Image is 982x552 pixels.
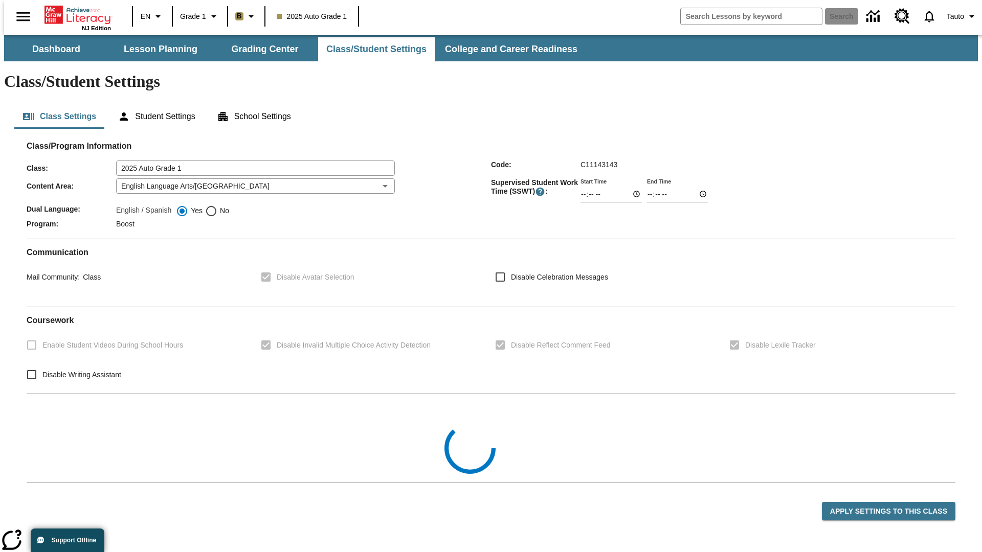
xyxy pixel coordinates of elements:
label: End Time [647,177,671,185]
span: Disable Lexile Tracker [745,340,816,351]
span: Disable Reflect Comment Feed [511,340,611,351]
span: Grade 1 [180,11,206,22]
span: Enable Student Videos During School Hours [42,340,183,351]
span: Yes [188,205,203,216]
span: B [237,10,242,22]
span: Program : [27,220,116,228]
button: Grading Center [214,37,316,61]
div: English Language Arts/[GEOGRAPHIC_DATA] [116,178,395,194]
a: Notifications [916,3,943,30]
label: Start Time [581,177,607,185]
div: Class Collections [27,402,955,474]
button: Apply Settings to this Class [822,502,955,521]
span: Mail Community : [27,273,80,281]
input: Class [116,160,395,176]
button: Boost Class color is light brown. Change class color [231,7,261,26]
span: Boost [116,220,135,228]
button: Grade: Grade 1, Select a grade [176,7,224,26]
span: Dual Language : [27,205,116,213]
span: 2025 Auto Grade 1 [277,11,347,22]
div: SubNavbar [4,35,978,61]
span: Code : [491,160,581,169]
button: School Settings [209,104,299,129]
a: Data Center [860,3,888,31]
button: College and Career Readiness [437,37,586,61]
button: Student Settings [109,104,203,129]
span: EN [141,11,150,22]
span: No [217,205,229,216]
button: Lesson Planning [109,37,212,61]
div: Home [44,4,111,31]
span: C11143143 [581,160,617,169]
span: Class : [27,164,116,172]
div: SubNavbar [4,37,587,61]
input: search field [681,8,822,25]
span: Class [80,273,101,281]
button: Supervised Student Work Time is the timeframe when students can take LevelSet and when lessons ar... [535,187,545,197]
div: Coursework [27,315,955,385]
button: Class/Student Settings [318,37,435,61]
div: Class/Program Information [27,151,955,231]
span: Disable Writing Assistant [42,370,121,380]
button: Profile/Settings [943,7,982,26]
button: Support Offline [31,528,104,552]
span: NJ Edition [82,25,111,31]
h2: Communication [27,247,955,257]
button: Language: EN, Select a language [136,7,169,26]
span: Supervised Student Work Time (SSWT) : [491,178,581,197]
a: Home [44,5,111,25]
h2: Class/Program Information [27,141,955,151]
span: Tauto [947,11,964,22]
a: Resource Center, Will open in new tab [888,3,916,30]
h2: Course work [27,315,955,325]
button: Class Settings [14,104,104,129]
span: Disable Invalid Multiple Choice Activity Detection [277,340,431,351]
button: Dashboard [5,37,107,61]
span: Disable Celebration Messages [511,272,608,283]
button: Open side menu [8,2,38,32]
span: Content Area : [27,182,116,190]
div: Class/Student Settings [14,104,968,129]
div: Communication [27,247,955,298]
label: English / Spanish [116,205,171,217]
span: Disable Avatar Selection [277,272,354,283]
span: Support Offline [52,537,96,544]
h1: Class/Student Settings [4,72,978,91]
